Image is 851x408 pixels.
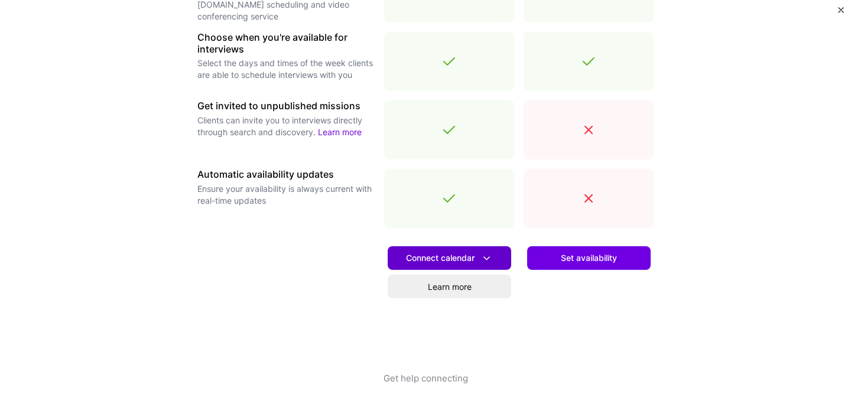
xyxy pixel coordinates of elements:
[318,127,362,137] a: Learn more
[406,252,493,265] span: Connect calendar
[838,7,844,19] button: Close
[197,32,375,54] h3: Choose when you're available for interviews
[197,57,375,81] p: Select the days and times of the week clients are able to schedule interviews with you
[480,252,493,265] i: icon DownArrowWhite
[388,275,511,298] a: Learn more
[561,252,617,264] span: Set availability
[197,115,375,138] p: Clients can invite you to interviews directly through search and discovery.
[527,246,651,270] button: Set availability
[197,100,375,112] h3: Get invited to unpublished missions
[197,183,375,207] p: Ensure your availability is always current with real-time updates
[384,372,468,408] button: Get help connecting
[197,169,375,180] h3: Automatic availability updates
[388,246,511,270] button: Connect calendar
